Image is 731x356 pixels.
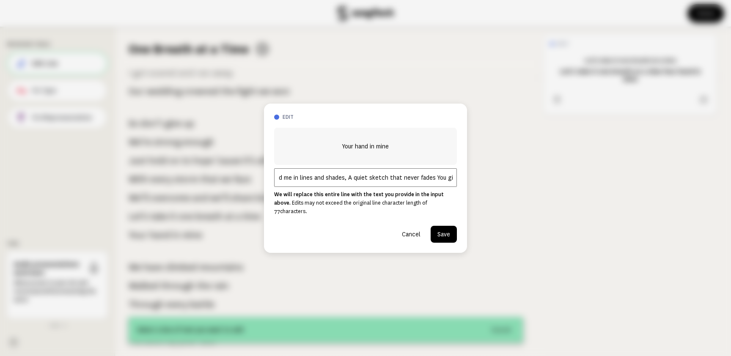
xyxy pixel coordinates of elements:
[274,200,427,214] span: Edits may not exceed the original line character length of 77 characters.
[274,192,444,206] strong: We will replace this entire line with the text you provide in the input above.
[431,226,457,243] button: Save
[283,114,457,121] h3: edit
[342,141,389,151] span: Your hand in mine
[395,226,427,243] button: Cancel
[274,168,457,187] input: Add your line edit here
